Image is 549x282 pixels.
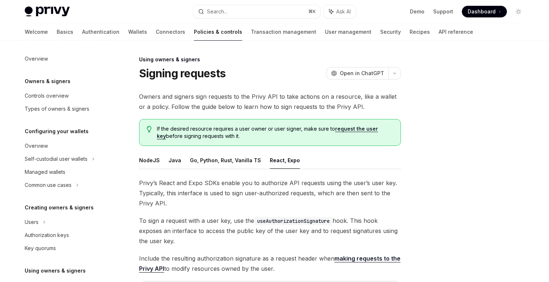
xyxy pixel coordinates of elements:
h5: Configuring your wallets [25,127,89,136]
a: Wallets [128,23,147,41]
h5: Creating owners & signers [25,203,94,212]
div: Types of owners & signers [25,105,89,113]
button: Ask AI [324,5,356,18]
a: Authorization keys [19,229,112,242]
div: Users [25,218,38,226]
button: Toggle dark mode [513,6,524,17]
div: Key quorums [25,244,56,253]
button: Open in ChatGPT [326,67,389,79]
div: Managed wallets [25,168,65,176]
a: Demo [410,8,424,15]
div: Controls overview [25,91,69,100]
a: Overview [19,139,112,152]
a: API reference [439,23,473,41]
a: Authentication [82,23,119,41]
span: Dashboard [468,8,496,15]
a: Overview [19,52,112,65]
div: Overview [25,54,48,63]
a: Recipes [410,23,430,41]
a: Types of owners & signers [19,102,112,115]
div: Search... [207,7,227,16]
div: Overview [25,142,48,150]
div: Authorization keys [25,231,69,240]
button: NodeJS [139,152,160,169]
div: Using owners & signers [139,56,401,63]
a: Transaction management [251,23,316,41]
h5: Owners & signers [25,77,70,86]
span: Ask AI [336,8,351,15]
span: Include the resulting authorization signature as a request header when to modify resources owned ... [139,253,401,274]
button: Go, Python, Rust, Vanilla TS [190,152,261,169]
a: Policies & controls [194,23,242,41]
a: Controls overview [19,89,112,102]
span: ⌘ K [308,9,316,15]
a: Support [433,8,453,15]
span: To sign a request with a user key, use the hook. This hook exposes an interface to access the pub... [139,216,401,246]
span: If the desired resource requires a user owner or user signer, make sure to before signing request... [157,125,393,140]
button: Java [168,152,181,169]
a: Welcome [25,23,48,41]
code: useAuthorizationSignature [254,217,333,225]
img: light logo [25,7,70,17]
h5: Using owners & signers [25,266,86,275]
span: Open in ChatGPT [340,70,384,77]
span: Privy’s React and Expo SDKs enable you to authorize API requests using the user’s user key. Typic... [139,178,401,208]
a: User management [325,23,371,41]
div: Common use cases [25,181,72,189]
a: Dashboard [462,6,507,17]
svg: Tip [147,126,152,132]
a: Basics [57,23,73,41]
span: Owners and signers sign requests to the Privy API to take actions on a resource, like a wallet or... [139,91,401,112]
a: Security [380,23,401,41]
h1: Signing requests [139,67,225,80]
a: Connectors [156,23,185,41]
div: Self-custodial user wallets [25,155,88,163]
a: Managed wallets [19,165,112,179]
a: Key quorums [19,242,112,255]
button: React, Expo [270,152,300,169]
button: Search...⌘K [193,5,320,18]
